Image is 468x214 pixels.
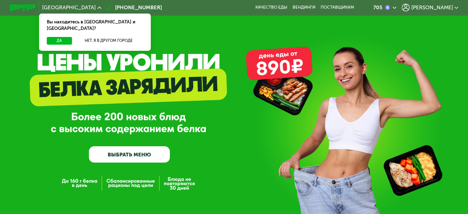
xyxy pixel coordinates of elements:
[74,37,143,45] button: Нет, я в другом городе
[411,5,453,10] span: [PERSON_NAME]
[47,37,72,45] button: Да
[293,5,315,10] a: Вендинги
[321,5,354,10] div: поставщикам
[89,146,170,163] a: ВЫБРАТЬ МЕНЮ
[42,5,96,10] span: [GEOGRAPHIC_DATA]
[255,5,287,10] a: Качество еды
[39,14,151,37] div: Вы находитесь в [GEOGRAPHIC_DATA] и [GEOGRAPHIC_DATA]?
[105,4,162,11] a: [PHONE_NUMBER]
[373,5,382,10] div: 705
